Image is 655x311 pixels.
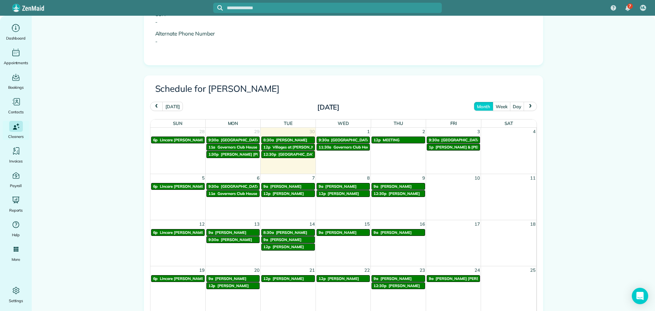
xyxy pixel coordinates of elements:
[261,236,315,243] a: 9a [PERSON_NAME]
[160,184,223,189] span: Lincare [PERSON_NAME] Locartion
[270,184,302,189] span: [PERSON_NAME]
[261,137,315,143] a: 8:30a [PERSON_NAME]
[474,220,481,228] span: 17
[510,102,524,111] button: day
[429,145,434,150] span: 1p
[328,276,359,281] span: [PERSON_NAME]
[317,137,370,143] a: 9:30a [GEOGRAPHIC_DATA]
[389,191,420,196] span: [PERSON_NAME]
[206,151,260,158] a: 1:30p [PERSON_NAME] [PERSON_NAME]
[217,5,223,11] svg: Focus search
[206,236,260,243] a: 9:30a [PERSON_NAME]
[217,283,249,288] span: [PERSON_NAME]
[641,5,646,11] span: ML
[199,220,205,228] span: 12
[228,121,238,126] span: Mon
[394,121,403,126] span: Thu
[380,184,412,189] span: [PERSON_NAME]
[208,283,216,288] span: 12p
[286,103,371,111] h2: [DATE]
[325,230,357,235] span: [PERSON_NAME]
[206,137,260,143] a: 9:30a [GEOGRAPHIC_DATA]
[629,3,631,9] span: 7
[261,243,315,250] a: 12p [PERSON_NAME]
[319,138,329,142] span: 9:30a
[319,184,323,189] span: 9a
[208,152,219,157] span: 1:30p
[150,102,163,111] button: prev
[319,230,323,235] span: 9a
[263,152,276,157] span: 12:30p
[372,275,425,282] a: 9a [PERSON_NAME]
[153,138,158,142] span: 6p
[317,183,370,190] a: 9a [PERSON_NAME]
[253,128,260,136] span: 29
[256,174,260,182] span: 6
[331,138,371,142] span: [GEOGRAPHIC_DATA]
[263,244,271,249] span: 12p
[366,174,370,182] span: 8
[3,121,29,140] a: Cleaners
[372,282,425,289] a: 12:30p [PERSON_NAME]
[206,275,260,282] a: 9a [PERSON_NAME]
[319,276,326,281] span: 12p
[206,183,260,190] a: 9:30a [GEOGRAPHIC_DATA]
[278,152,318,157] span: [GEOGRAPHIC_DATA]
[263,184,268,189] span: 9a
[261,275,315,282] a: 12p [PERSON_NAME]
[3,170,29,189] a: Payroll
[263,145,271,150] span: 12p
[253,220,260,228] span: 13
[173,121,183,126] span: Sun
[206,282,260,289] a: 12p [PERSON_NAME]
[276,138,307,142] span: [PERSON_NAME]
[422,174,426,182] span: 9
[155,30,338,46] p: Alternate Phone Number -
[505,121,513,126] span: Sat
[419,266,426,274] span: 23
[372,137,425,143] a: 12p MEETING
[153,276,158,281] span: 6p
[8,133,24,140] span: Cleaners
[221,237,252,242] span: [PERSON_NAME]
[317,190,370,197] a: 12p [PERSON_NAME]
[474,174,481,182] span: 10
[374,230,378,235] span: 9a
[151,229,205,236] a: 6p Lincare [PERSON_NAME] Locartion
[208,184,219,189] span: 9:30a
[206,190,260,197] a: 11a Governors Club House
[3,145,29,165] a: Invoices
[3,285,29,304] a: Settings
[208,276,213,281] span: 9a
[151,183,205,190] a: 6p Lincare [PERSON_NAME] Locartion
[153,184,158,189] span: 6p
[273,244,304,249] span: [PERSON_NAME]
[372,183,425,190] a: 9a [PERSON_NAME]
[366,128,370,136] span: 1
[3,96,29,115] a: Contacts
[9,297,23,304] span: Settings
[199,128,205,136] span: 28
[151,137,205,143] a: 6p Lincare [PERSON_NAME] Locartion
[12,231,20,238] span: Help
[160,276,223,281] span: Lincare [PERSON_NAME] Locartion
[6,35,26,42] span: Dashboard
[429,276,434,281] span: 9a
[155,10,338,26] p: SSN -
[9,207,23,214] span: Reports
[450,121,457,126] span: Fri
[317,229,370,236] a: 9a [PERSON_NAME]
[383,138,399,142] span: MEETING
[632,288,648,304] div: Open Intercom Messenger
[261,151,315,158] a: 12:30p [GEOGRAPHIC_DATA]
[524,102,537,111] button: next
[474,102,493,111] button: month
[160,138,223,142] span: Lincare [PERSON_NAME] Locartion
[374,283,387,288] span: 12:30p
[372,229,425,236] a: 9a [PERSON_NAME]
[217,145,257,150] span: Governors Club House
[273,191,304,196] span: [PERSON_NAME]
[317,144,370,151] a: 11:30a Governors Club House
[263,237,268,242] span: 9a
[12,256,20,263] span: More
